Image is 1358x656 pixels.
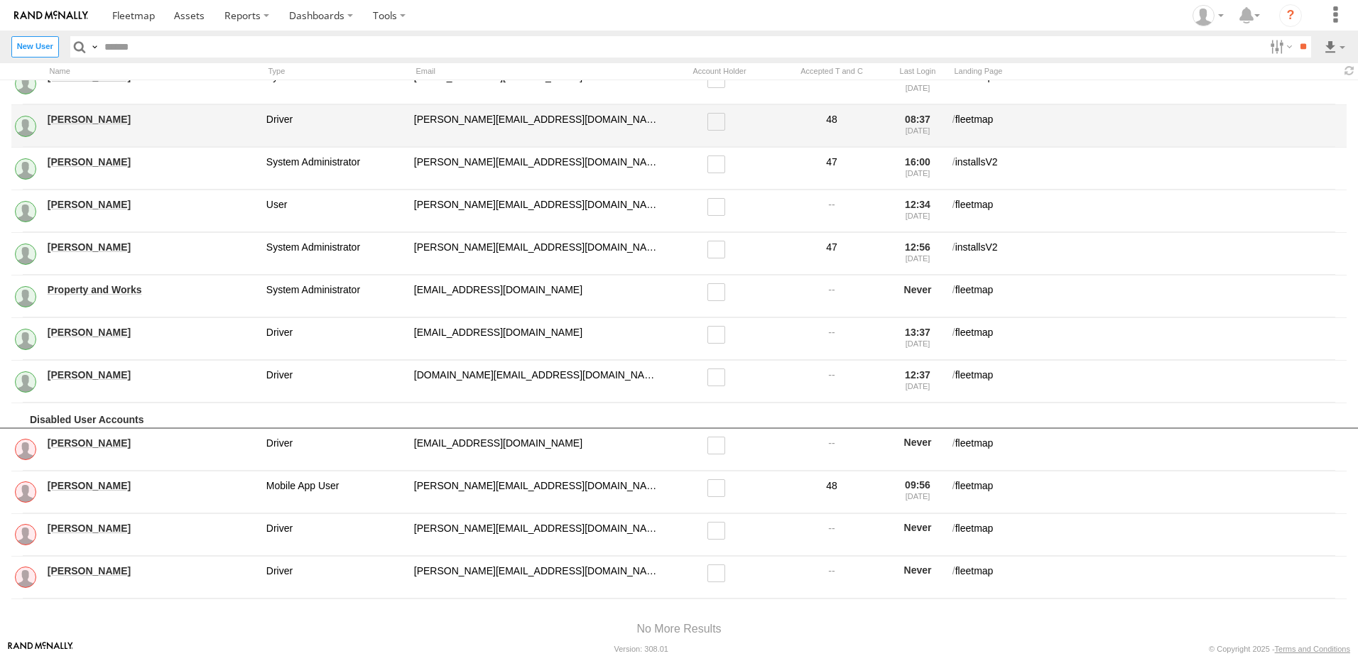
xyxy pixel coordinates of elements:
[778,111,885,141] div: 48
[412,562,661,593] div: s.sherman@mosman.nsw.gov.au
[48,283,256,296] a: Property and Works
[89,36,100,57] label: Search Query
[707,326,732,344] label: Read only
[48,155,256,168] a: [PERSON_NAME]
[891,153,945,184] div: 16:00 [DATE]
[264,281,406,312] div: System Administrator
[950,477,1347,508] div: fleetmap
[707,283,732,301] label: Read only
[412,520,661,550] div: M.deDios@mosman.nsw.gov.au
[950,65,1335,78] div: Landing Page
[891,196,945,226] div: 12:34 [DATE]
[412,281,661,312] div: propertyandworks@mosman.nsw.gov.au
[412,239,661,269] div: P.Makim@mosman.nsw.gov.au
[1275,645,1350,653] a: Terms and Conditions
[950,562,1347,593] div: fleetmap
[48,198,256,211] a: [PERSON_NAME]
[1341,65,1358,78] span: Refresh
[707,479,732,497] label: Read only
[264,68,406,99] div: System Administrator
[950,68,1347,99] div: fleetmap
[412,65,661,78] div: Email
[264,324,406,354] div: Driver
[778,477,885,508] div: 48
[48,479,256,492] a: [PERSON_NAME]
[1188,5,1229,26] div: Finn Arendt
[891,324,945,354] div: 13:37 [DATE]
[412,68,661,99] div: h.skerman@mosman.nsw.gov.au
[264,111,406,141] div: Driver
[666,65,773,78] div: Account Holder
[412,366,661,397] div: w.hughes@mosman.nsw.gov.au
[778,65,885,78] div: Has user accepted Terms and Conditions
[950,196,1347,226] div: fleetmap
[1264,36,1295,57] label: Search Filter Options
[707,522,732,540] label: Read only
[891,239,945,269] div: 12:56 [DATE]
[950,366,1347,397] div: fleetmap
[45,65,259,78] div: Name
[891,111,945,141] div: 08:37 [DATE]
[707,368,732,386] label: Read only
[1209,645,1350,653] div: © Copyright 2025 -
[264,65,406,78] div: Type
[48,241,256,253] a: [PERSON_NAME]
[1279,4,1302,27] i: ?
[778,68,885,99] div: 48
[264,366,406,397] div: Driver
[950,153,1347,184] div: installsV2
[950,434,1347,465] div: fleetmap
[264,434,406,465] div: Driver
[891,477,945,508] div: 09:56 [DATE]
[707,70,732,88] label: Read only
[14,11,88,21] img: rand-logo.svg
[48,368,256,381] a: [PERSON_NAME]
[412,477,661,508] div: a.papageorge@mosman.nsw.gov.au
[264,196,406,226] div: User
[950,111,1347,141] div: fleetmap
[778,153,885,184] div: 47
[412,434,661,465] div: A.Odinot@mosman.nsw.gov.au
[950,520,1347,550] div: fleetmap
[48,564,256,577] a: [PERSON_NAME]
[707,155,732,173] label: Read only
[8,642,73,656] a: Visit our Website
[264,562,406,593] div: Driver
[264,153,406,184] div: System Administrator
[264,477,406,508] div: Mobile App User
[707,241,732,258] label: Read only
[707,113,732,131] label: Read only
[891,65,945,78] div: Last Login
[11,36,59,57] label: Create New User
[412,111,661,141] div: m.dasilva@mosman.nsw.gov.au
[891,68,945,99] div: 12:49 [DATE]
[778,239,885,269] div: 47
[707,198,732,216] label: Read only
[614,645,668,653] div: Version: 308.01
[264,520,406,550] div: Driver
[48,437,256,449] a: [PERSON_NAME]
[950,239,1347,269] div: installsV2
[48,113,256,126] a: [PERSON_NAME]
[950,281,1347,312] div: fleetmap
[707,437,732,454] label: Read only
[950,324,1347,354] div: fleetmap
[412,324,661,354] div: t.dorahy@mosman.nsw.gov.au
[264,239,406,269] div: System Administrator
[48,522,256,535] a: [PERSON_NAME]
[412,153,661,184] div: m.lumley@mosman.nsw.gov.au
[48,326,256,339] a: [PERSON_NAME]
[1322,36,1347,57] label: Export results as...
[707,564,732,582] label: Read only
[891,366,945,397] div: 12:37 [DATE]
[412,196,661,226] div: n.pejovic@mosman.nsw.gov.au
